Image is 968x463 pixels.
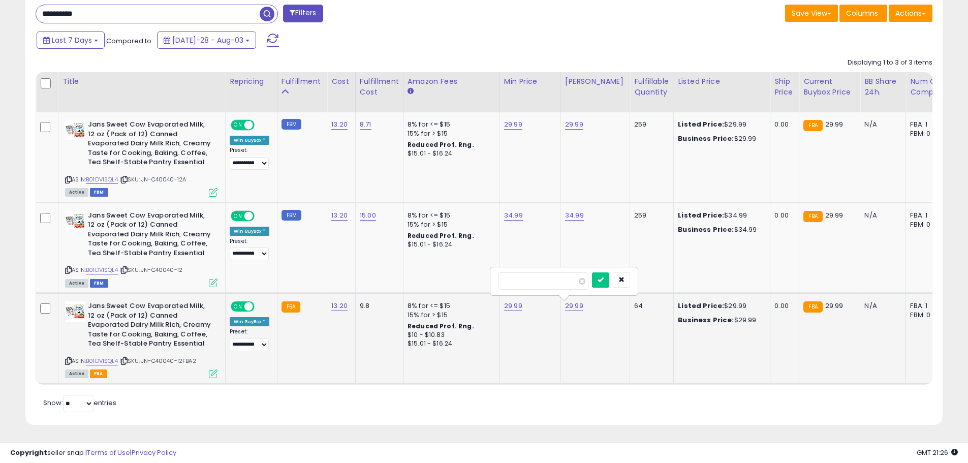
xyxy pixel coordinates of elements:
[106,36,153,46] span: Compared to:
[408,220,492,229] div: 15% for > $15
[864,120,898,129] div: N/A
[132,448,176,457] a: Privacy Policy
[565,301,583,311] a: 29.99
[282,119,301,130] small: FBM
[360,119,371,130] a: 8.71
[65,301,85,322] img: 519KZzN-cML._SL40_.jpg
[119,266,182,274] span: | SKU: JN-C40040-12
[37,32,105,49] button: Last 7 Days
[678,301,762,311] div: $29.99
[65,211,217,286] div: ASIN:
[678,316,762,325] div: $29.99
[634,120,666,129] div: 259
[408,331,492,339] div: $10 - $10.83
[408,76,495,87] div: Amazon Fees
[86,175,118,184] a: B01DV1SQL4
[785,5,838,22] button: Save View
[678,225,762,234] div: $34.99
[360,301,395,311] div: 9.8
[774,301,791,311] div: 0.00
[331,301,348,311] a: 13.20
[565,210,584,221] a: 34.99
[803,76,856,98] div: Current Buybox Price
[774,76,795,98] div: Ship Price
[678,210,724,220] b: Listed Price:
[331,210,348,221] a: 13.20
[774,211,791,220] div: 0.00
[678,134,734,143] b: Business Price:
[119,175,186,183] span: | SKU: JN-C40040-12A
[803,211,822,222] small: FBA
[88,120,211,170] b: Jans Sweet Cow Evaporated Milk, 12 oz (Pack of 12) Canned Evaporated Dairy Milk Rich, Creamy Tast...
[63,76,221,87] div: Title
[230,147,269,170] div: Preset:
[119,357,196,365] span: | SKU: JN-C40040-12FBA2
[230,317,269,326] div: Win BuyBox *
[408,140,474,149] b: Reduced Prof. Rng.
[825,210,844,220] span: 29.99
[825,119,844,129] span: 29.99
[86,266,118,274] a: B01DV1SQL4
[408,149,492,158] div: $15.01 - $16.24
[408,339,492,348] div: $15.01 - $16.24
[504,210,523,221] a: 34.99
[848,58,932,68] div: Displaying 1 to 3 of 3 items
[65,120,217,195] div: ASIN:
[910,129,944,138] div: FBM: 0
[90,369,107,378] span: FBA
[408,120,492,129] div: 8% for <= $15
[253,302,269,311] span: OFF
[230,328,269,351] div: Preset:
[803,301,822,313] small: FBA
[87,448,130,457] a: Terms of Use
[408,87,414,96] small: Amazon Fees.
[408,311,492,320] div: 15% for > $15
[803,120,822,131] small: FBA
[52,35,92,45] span: Last 7 Days
[504,76,556,87] div: Min Price
[282,76,323,87] div: Fulfillment
[331,76,351,87] div: Cost
[90,188,108,197] span: FBM
[678,225,734,234] b: Business Price:
[910,301,944,311] div: FBA: 1
[910,211,944,220] div: FBA: 1
[634,301,666,311] div: 64
[678,134,762,143] div: $29.99
[910,76,947,98] div: Num of Comp.
[678,119,724,129] b: Listed Price:
[43,398,116,408] span: Show: entries
[282,301,300,313] small: FBA
[408,211,492,220] div: 8% for <= $15
[889,5,932,22] button: Actions
[90,279,108,288] span: FBM
[917,448,958,457] span: 2025-08-11 21:26 GMT
[360,76,399,98] div: Fulfillment Cost
[408,322,474,330] b: Reduced Prof. Rng.
[634,211,666,220] div: 259
[360,210,376,221] a: 15.00
[88,211,211,261] b: Jans Sweet Cow Evaporated Milk, 12 oz (Pack of 12) Canned Evaporated Dairy Milk Rich, Creamy Tast...
[283,5,323,22] button: Filters
[172,35,243,45] span: [DATE]-28 - Aug-03
[230,227,269,236] div: Win BuyBox *
[232,211,244,220] span: ON
[678,211,762,220] div: $34.99
[65,301,217,377] div: ASIN:
[408,129,492,138] div: 15% for > $15
[678,315,734,325] b: Business Price:
[504,301,522,311] a: 29.99
[232,121,244,130] span: ON
[408,301,492,311] div: 8% for <= $15
[65,188,88,197] span: All listings currently available for purchase on Amazon
[565,76,626,87] div: [PERSON_NAME]
[253,211,269,220] span: OFF
[864,76,901,98] div: BB Share 24h.
[774,120,791,129] div: 0.00
[157,32,256,49] button: [DATE]-28 - Aug-03
[230,238,269,261] div: Preset:
[864,211,898,220] div: N/A
[230,76,273,87] div: Repricing
[678,301,724,311] b: Listed Price:
[839,5,887,22] button: Columns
